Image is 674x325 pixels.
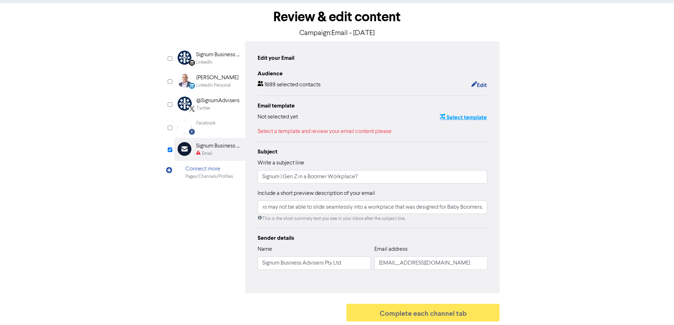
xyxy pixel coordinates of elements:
[174,9,500,25] h1: Review & edit content
[178,74,192,88] img: LinkedinPersonal
[174,28,500,39] p: Campaign: Email - [DATE]
[196,120,215,127] div: Facebook
[185,173,233,180] div: Pages/Channels/Profiles
[258,113,298,122] div: Not selected yet
[196,59,213,66] div: LinkedIn
[174,70,245,93] div: LinkedinPersonal [PERSON_NAME]LinkedIn Personal
[258,69,488,78] div: Audience
[178,97,192,111] img: Twitter
[258,127,488,136] div: Select a template and review your email content please
[174,93,245,116] div: Twitter@SignumAdvisersTwitter
[196,97,240,105] div: @SignumAdvisers
[196,105,211,112] div: Twitter
[439,113,487,122] button: Select template
[258,81,321,90] div: 1689 selected contacts
[258,234,488,242] div: Sender details
[178,120,192,134] img: Facebook
[196,82,231,89] div: LinkedIn Personal
[374,245,408,254] label: Email address
[258,159,304,167] label: Write a subject line
[178,51,191,65] img: Linkedin
[258,101,488,110] div: Email template
[196,142,241,150] div: Signum Business Advisers Pty Ltd
[196,74,238,82] div: [PERSON_NAME]
[258,215,488,222] div: This is the short summary text you see in your inbox after the subject line.
[174,138,245,161] div: Signum Business Advisers Pty LtdEmail
[174,161,245,184] div: Connect morePages/Channels/Profiles
[471,81,487,90] button: Edit
[196,51,241,59] div: Signum Business Advisers
[258,147,488,156] div: Subject
[174,47,245,70] div: Linkedin Signum Business AdvisersLinkedIn
[346,304,500,321] button: Complete each channel tab
[258,54,294,62] div: Edit your Email
[174,116,245,138] div: Facebook Facebook
[202,150,212,157] div: Email
[258,189,375,198] label: Include a short preview description of your email
[258,245,272,254] label: Name
[185,165,233,173] div: Connect more
[585,249,674,325] iframe: Chat Widget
